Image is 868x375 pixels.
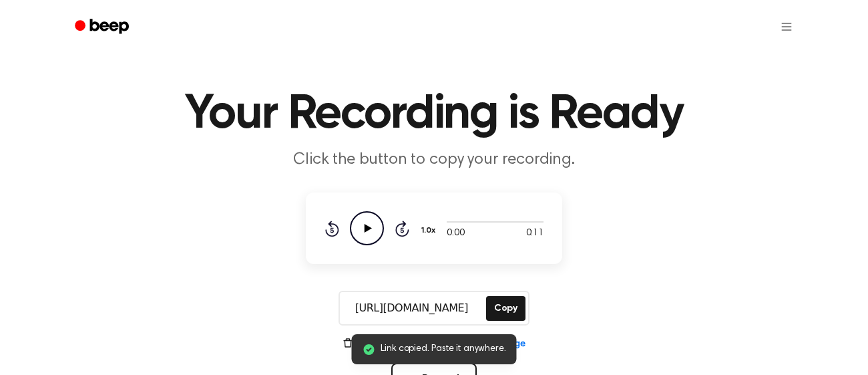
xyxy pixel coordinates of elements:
[92,90,776,138] h1: Your Recording is Ready
[178,149,690,171] p: Click the button to copy your recording.
[381,342,505,356] span: Link copied. Paste it anywhere.
[447,227,464,241] span: 0:00
[771,11,803,43] button: Open menu
[526,227,544,241] span: 0:11
[408,338,525,352] button: Never Expires|Change
[65,14,141,40] a: Beep
[491,338,525,352] span: Change
[420,219,440,242] button: 1.0x
[343,338,387,352] button: Delete
[486,296,525,321] button: Copy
